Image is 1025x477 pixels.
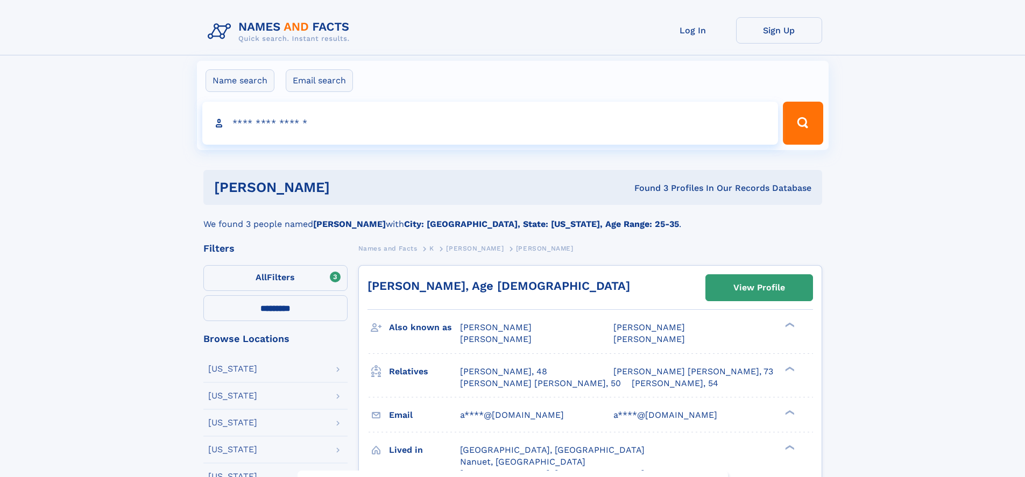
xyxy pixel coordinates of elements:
[313,219,386,229] b: [PERSON_NAME]
[446,241,504,255] a: [PERSON_NAME]
[783,102,823,145] button: Search Button
[214,181,482,194] h1: [PERSON_NAME]
[516,245,574,252] span: [PERSON_NAME]
[482,182,811,194] div: Found 3 Profiles In Our Records Database
[389,362,460,381] h3: Relatives
[389,406,460,424] h3: Email
[613,334,685,344] span: [PERSON_NAME]
[389,318,460,337] h3: Also known as
[446,245,504,252] span: [PERSON_NAME]
[706,275,812,301] a: View Profile
[203,334,348,344] div: Browse Locations
[429,245,434,252] span: K
[206,69,274,92] label: Name search
[203,244,348,253] div: Filters
[208,391,257,400] div: [US_STATE]
[367,279,630,293] a: [PERSON_NAME], Age [DEMOGRAPHIC_DATA]
[256,272,267,282] span: All
[460,322,532,332] span: [PERSON_NAME]
[782,444,795,451] div: ❯
[632,378,718,389] a: [PERSON_NAME], 54
[358,241,418,255] a: Names and Facts
[286,69,353,92] label: Email search
[460,366,547,378] a: [PERSON_NAME], 48
[208,365,257,373] div: [US_STATE]
[203,17,358,46] img: Logo Names and Facts
[208,418,257,427] div: [US_STATE]
[460,445,645,455] span: [GEOGRAPHIC_DATA], [GEOGRAPHIC_DATA]
[782,365,795,372] div: ❯
[782,322,795,329] div: ❯
[613,322,685,332] span: [PERSON_NAME]
[429,241,434,255] a: K
[208,445,257,454] div: [US_STATE]
[203,265,348,291] label: Filters
[404,219,679,229] b: City: [GEOGRAPHIC_DATA], State: [US_STATE], Age Range: 25-35
[202,102,779,145] input: search input
[650,17,736,44] a: Log In
[782,409,795,416] div: ❯
[460,334,532,344] span: [PERSON_NAME]
[389,441,460,459] h3: Lived in
[613,366,773,378] a: [PERSON_NAME] [PERSON_NAME], 73
[203,205,822,231] div: We found 3 people named with .
[733,275,785,300] div: View Profile
[460,457,585,467] span: Nanuet, [GEOGRAPHIC_DATA]
[460,378,621,389] a: [PERSON_NAME] [PERSON_NAME], 50
[736,17,822,44] a: Sign Up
